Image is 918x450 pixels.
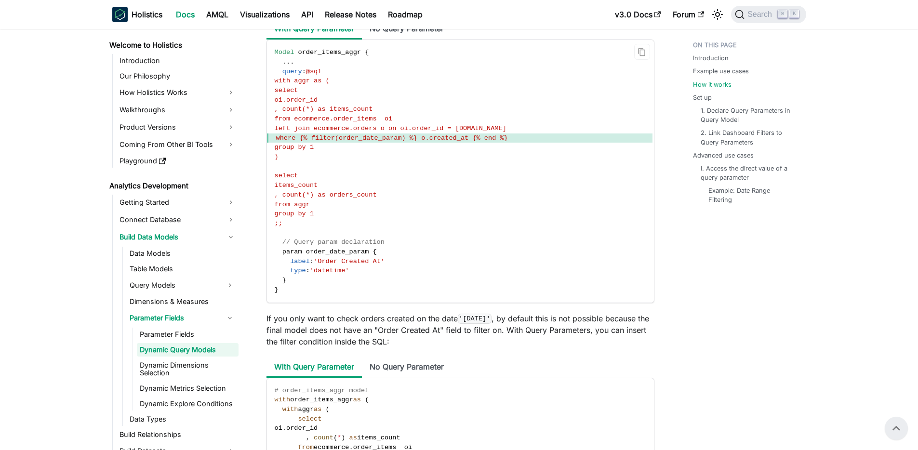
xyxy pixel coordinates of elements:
[357,434,400,441] span: items_count
[275,77,330,84] span: with aggr as (
[137,343,239,357] a: Dynamic Query Models
[290,267,306,274] span: type
[275,220,282,227] span: ;;
[137,328,239,341] a: Parameter Fields
[117,54,239,67] a: Introduction
[117,119,239,135] a: Product Versions
[275,106,373,113] span: , count(*) as items_count
[701,164,797,182] a: I. Access the direct value of a query parameter
[221,278,239,293] button: Expand sidebar category 'Query Models'
[314,406,321,413] span: as
[290,258,310,265] span: label
[298,415,321,423] span: select
[693,151,754,160] a: Advanced use cases
[609,7,667,22] a: v3.0 Docs
[282,238,385,246] span: // Query param declaration
[275,286,279,293] span: }
[117,69,239,83] a: Our Philosophy
[731,6,806,23] button: Search (Command+K)
[298,49,361,56] span: order_items_aggr
[275,172,298,179] span: select
[365,396,369,403] span: (
[137,382,239,395] a: Dynamic Metrics Selection
[365,49,369,56] span: {
[112,7,162,22] a: HolisticsHolistics
[310,258,314,265] span: :
[789,10,799,18] kbd: K
[290,58,294,66] span: .
[137,358,239,380] a: Dynamic Dimensions Selection
[127,412,239,426] a: Data Types
[314,434,333,441] span: count
[319,7,382,22] a: Release Notes
[275,396,291,403] span: with
[290,396,353,403] span: order_items_aggr
[112,7,128,22] img: Holistics
[667,7,710,22] a: Forum
[117,229,239,245] a: Build Data Models
[693,66,749,76] a: Example use cases
[693,53,729,63] a: Introduction
[200,7,234,22] a: AMQL
[282,424,286,432] span: .
[275,387,369,394] span: # order_items_aggr model
[275,210,314,217] span: group by 1
[275,153,279,160] span: )
[314,258,385,265] span: 'Order Created At'
[282,277,286,284] span: }
[286,58,290,66] span: .
[286,424,318,432] span: order_id
[234,7,295,22] a: Visualizations
[275,125,506,132] span: left join ecommerce.orders o on oi.order_id = [DOMAIN_NAME]
[282,58,286,66] span: .
[275,424,282,432] span: oi
[745,10,778,19] span: Search
[306,68,322,75] span: @sql
[302,68,306,75] span: :
[458,314,492,323] code: '[DATE]'
[103,29,247,450] nav: Docs sidebar
[221,310,239,326] button: Collapse sidebar category 'Parameter Fields'
[127,262,239,276] a: Table Models
[117,85,239,100] a: How Holistics Works
[282,68,302,75] span: query
[693,93,712,102] a: Set up
[701,106,797,124] a: 1. Declare Query Parameters in Query Model
[275,96,318,104] span: oi.order_id
[275,144,314,151] span: group by 1
[282,248,302,255] span: param
[885,417,908,440] button: Scroll back to top
[137,397,239,410] a: Dynamic Explore Conditions
[117,428,239,441] a: Build Relationships
[127,247,239,260] a: Data Models
[710,7,725,22] button: Switch between dark and light mode (currently light mode)
[708,186,793,204] a: Example: Date Range Filtering
[295,7,319,22] a: API
[362,19,452,40] li: No Query Parameter
[117,102,239,118] a: Walkthroughs
[276,134,508,142] span: where {% filter(order_date_param) %} o.created_at {% end %}
[298,406,314,413] span: aggr
[127,295,239,308] a: Dimensions & Measures
[117,195,239,210] a: Getting Started
[106,39,239,52] a: Welcome to Holistics
[275,49,294,56] span: Model
[106,179,239,193] a: Analytics Development
[275,191,377,199] span: , count(*) as orders_count
[353,396,361,403] span: as
[326,406,330,413] span: (
[282,406,298,413] span: with
[341,434,345,441] span: )
[132,9,162,20] b: Holistics
[349,434,357,441] span: as
[306,434,310,441] span: ,
[275,87,298,94] span: select
[266,313,654,347] p: If you only want to check orders created on the date , by default this is not possible because th...
[117,154,239,168] a: Playground
[266,357,362,378] li: With Query Parameter
[275,201,310,208] span: from aggr
[275,115,393,122] span: from ecommerce.order_items oi
[127,278,221,293] a: Query Models
[310,267,349,274] span: 'datetime'
[170,7,200,22] a: Docs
